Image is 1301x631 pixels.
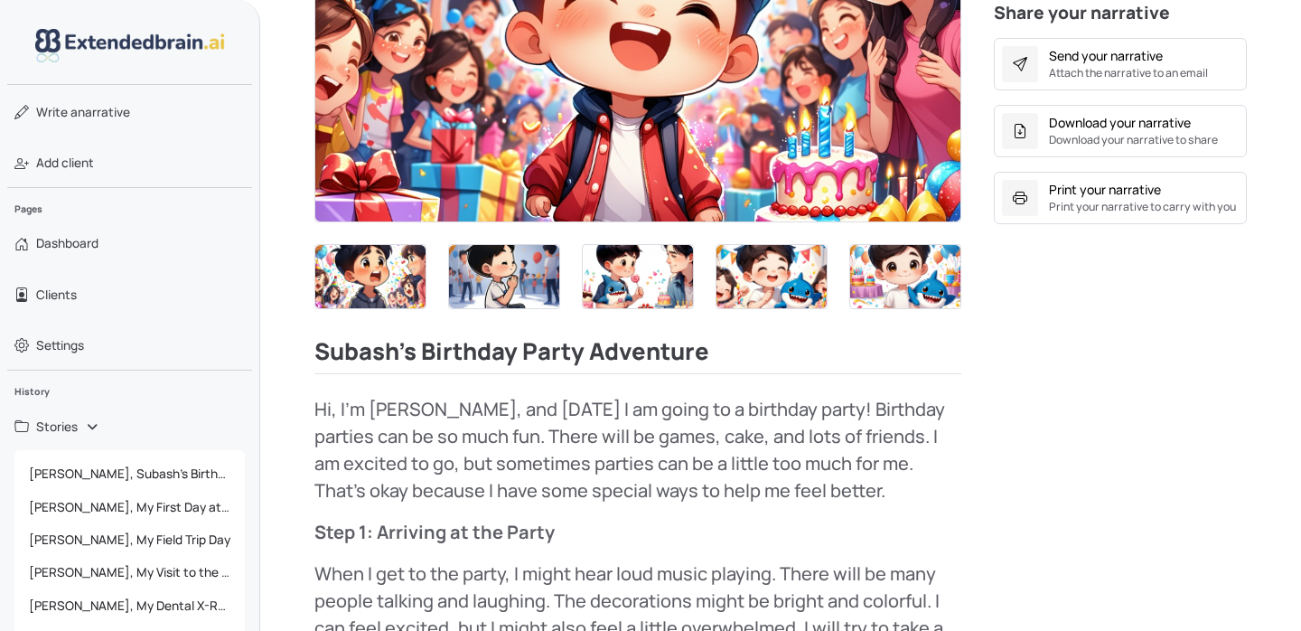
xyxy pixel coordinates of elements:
[1049,46,1163,65] div: Send your narrative
[36,286,77,304] span: Clients
[1049,199,1236,215] small: Print your narrative to carry with you
[314,338,961,374] h2: Subash's Birthday Party Adventure
[994,105,1247,157] button: Download your narrativeDownload your narrative to share
[22,523,238,556] span: [PERSON_NAME], My Field Trip Day
[36,154,94,172] span: Add client
[994,38,1247,90] button: Send your narrativeAttach the narrative to an email
[716,245,827,308] img: Thumbnail
[994,172,1247,224] button: Print your narrativePrint your narrative to carry with you
[314,396,961,504] p: Hi, I’m [PERSON_NAME], and [DATE] I am going to a birthday party! Birthday parties can be so much...
[14,491,245,523] a: [PERSON_NAME], My First Day at a New School
[36,103,130,121] span: narrative
[22,491,238,523] span: [PERSON_NAME], My First Day at a New School
[22,457,238,490] span: [PERSON_NAME], Subash's Birthday Party Adventure
[22,556,238,589] span: [PERSON_NAME], My Visit to the Dentist for X-Rays
[36,336,84,354] span: Settings
[14,523,245,556] a: [PERSON_NAME], My Field Trip Day
[1049,132,1218,148] small: Download your narrative to share
[1049,113,1191,132] div: Download your narrative
[314,520,555,544] strong: Step 1: Arriving at the Party
[36,234,98,252] span: Dashboard
[22,589,238,622] span: [PERSON_NAME], My Dental X-Ray Adventure
[1049,180,1161,199] div: Print your narrative
[36,418,78,436] span: Stories
[850,245,960,308] img: Thumbnail
[35,29,225,62] img: logo
[994,3,1247,31] h4: Share your narrative
[1049,65,1208,81] small: Attach the narrative to an email
[14,556,245,589] a: [PERSON_NAME], My Visit to the Dentist for X-Rays
[14,457,245,490] a: [PERSON_NAME], Subash's Birthday Party Adventure
[449,245,559,308] img: Thumbnail
[583,245,693,308] img: Thumbnail
[315,245,426,308] img: Thumbnail
[14,589,245,622] a: [PERSON_NAME], My Dental X-Ray Adventure
[36,104,78,120] span: Write a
